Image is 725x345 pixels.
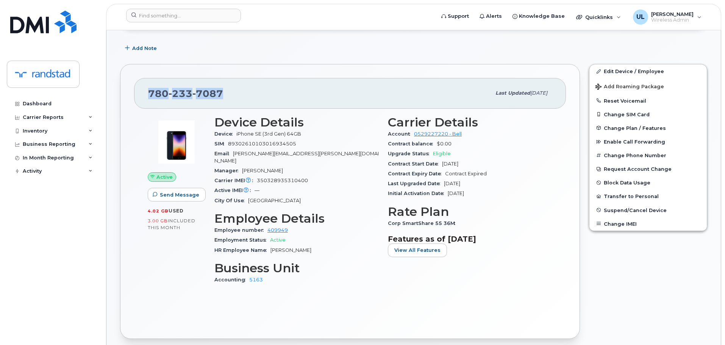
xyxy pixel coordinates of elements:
[495,90,530,96] span: Last updated
[214,151,379,163] span: [PERSON_NAME][EMAIL_ADDRESS][PERSON_NAME][DOMAIN_NAME]
[236,131,301,137] span: iPhone SE (3rd Gen) 64GB
[444,181,460,186] span: [DATE]
[589,148,707,162] button: Change Phone Number
[192,88,223,99] span: 7087
[388,181,444,186] span: Last Upgraded Date
[169,88,192,99] span: 233
[228,141,296,147] span: 89302610103016934505
[257,178,308,183] span: 350328935310400
[388,161,442,167] span: Contract Start Date
[214,237,270,243] span: Employment Status
[474,9,507,24] a: Alerts
[148,218,168,223] span: 3.00 GB
[214,187,255,193] span: Active IMEI
[507,9,570,24] a: Knowledge Base
[214,116,379,129] h3: Device Details
[448,190,464,196] span: [DATE]
[214,198,248,203] span: City Of Use
[388,234,552,244] h3: Features as of [DATE]
[589,135,707,148] button: Enable Call Forwarding
[214,212,379,225] h3: Employee Details
[589,121,707,135] button: Change Plan / Features
[414,131,462,137] a: 0529227220 - Bell
[445,171,487,176] span: Contract Expired
[589,64,707,78] a: Edit Device / Employee
[604,125,666,131] span: Change Plan / Features
[589,78,707,94] button: Add Roaming Package
[589,203,707,217] button: Suspend/Cancel Device
[394,247,441,254] span: View All Features
[214,141,228,147] span: SIM
[589,217,707,231] button: Change IMEI
[154,119,199,165] img: image20231002-3703462-1angbar.jpeg
[214,261,379,275] h3: Business Unit
[530,90,547,96] span: [DATE]
[148,208,169,214] span: 4.02 GB
[148,88,223,99] span: 780
[433,151,451,156] span: Eligible
[519,12,565,20] span: Knowledge Base
[437,141,452,147] span: $0.00
[214,227,267,233] span: Employee number
[595,84,664,91] span: Add Roaming Package
[388,205,552,219] h3: Rate Plan
[388,190,448,196] span: Initial Activation Date
[388,116,552,129] h3: Carrier Details
[388,244,447,257] button: View All Features
[388,131,414,137] span: Account
[589,108,707,121] button: Change SIM Card
[255,187,259,193] span: —
[571,9,626,25] div: Quicklinks
[585,14,613,20] span: Quicklinks
[589,176,707,189] button: Block Data Usage
[169,208,184,214] span: used
[126,9,241,22] input: Find something...
[132,45,157,52] span: Add Note
[214,131,236,137] span: Device
[589,94,707,108] button: Reset Voicemail
[160,191,199,198] span: Send Message
[249,277,263,283] a: 5163
[388,171,445,176] span: Contract Expiry Date
[214,151,233,156] span: Email
[436,9,474,24] a: Support
[388,141,437,147] span: Contract balance
[242,168,283,173] span: [PERSON_NAME]
[604,207,667,213] span: Suspend/Cancel Device
[651,11,694,17] span: [PERSON_NAME]
[589,162,707,176] button: Request Account Change
[589,189,707,203] button: Transfer to Personal
[442,161,458,167] span: [DATE]
[270,237,286,243] span: Active
[248,198,301,203] span: [GEOGRAPHIC_DATA]
[214,247,270,253] span: HR Employee Name
[636,12,645,22] span: UL
[148,188,206,201] button: Send Message
[214,277,249,283] span: Accounting
[148,218,195,230] span: included this month
[628,9,707,25] div: Uraib Lakhani
[267,227,288,233] a: 409949
[156,173,173,181] span: Active
[604,139,665,145] span: Enable Call Forwarding
[448,12,469,20] span: Support
[388,151,433,156] span: Upgrade Status
[214,168,242,173] span: Manager
[270,247,311,253] span: [PERSON_NAME]
[388,220,459,226] span: Corp SmartShare 55 36M
[486,12,502,20] span: Alerts
[120,41,163,55] button: Add Note
[214,178,257,183] span: Carrier IMEI
[651,17,694,23] span: Wireless Admin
